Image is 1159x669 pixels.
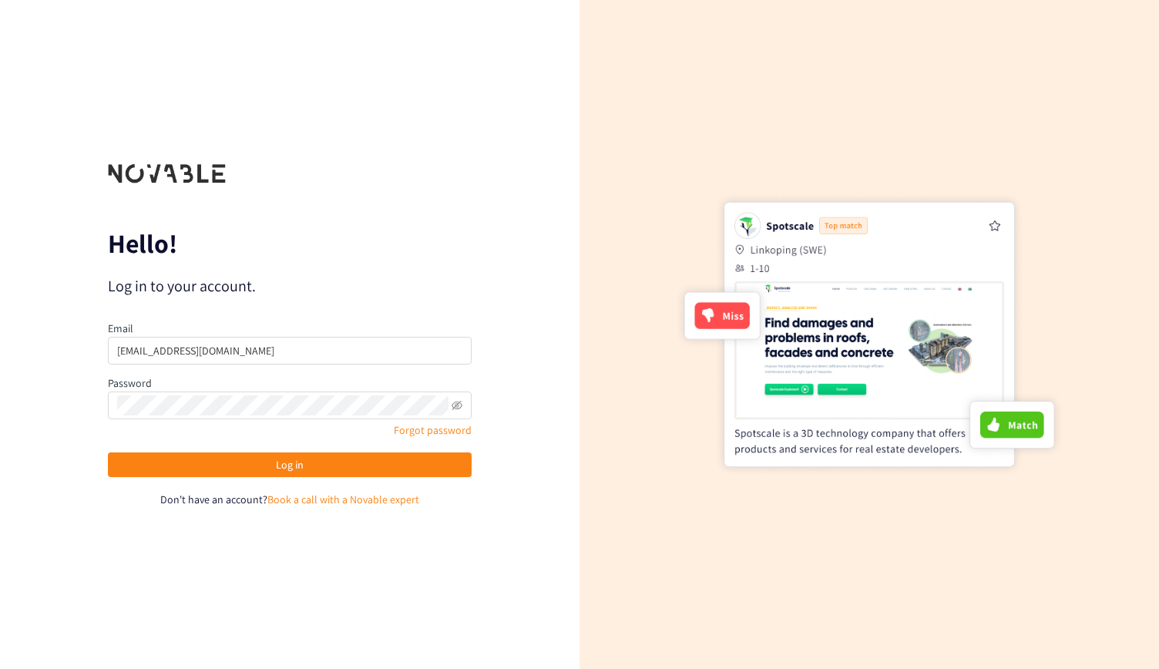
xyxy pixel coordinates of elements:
[108,376,152,390] label: Password
[108,452,472,477] button: Log in
[108,231,472,256] p: Hello!
[108,321,133,335] label: Email
[452,400,462,411] span: eye-invisible
[108,275,472,297] p: Log in to your account.
[160,493,267,506] span: Don't have an account?
[394,423,472,437] a: Forgot password
[267,493,419,506] a: Book a call with a Novable expert
[276,456,304,473] span: Log in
